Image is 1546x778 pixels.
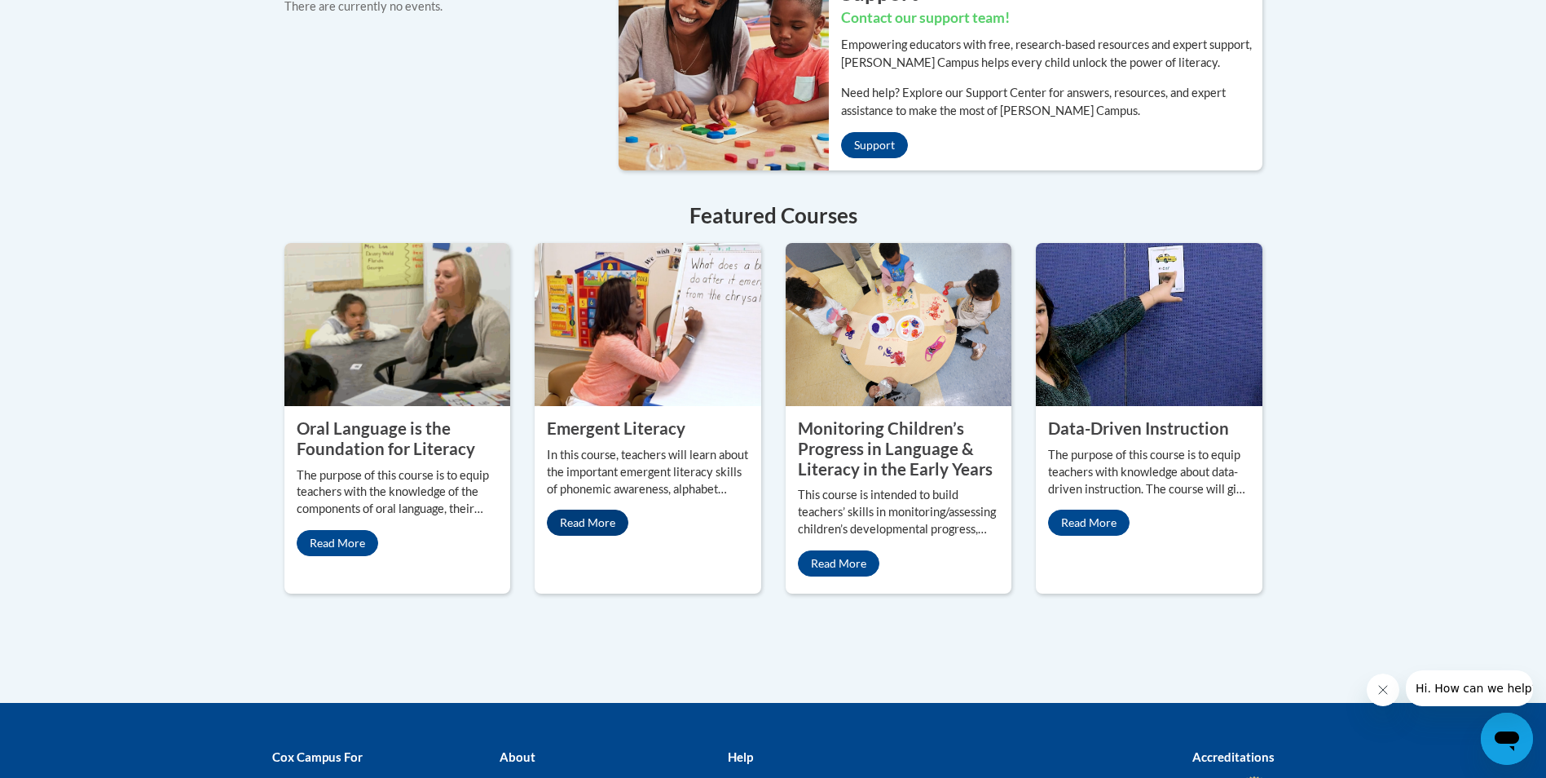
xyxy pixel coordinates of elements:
h4: Featured Courses [284,200,1262,232]
img: Emergent Literacy [535,243,761,406]
h3: Contact our support team! [841,8,1262,29]
img: Data-Driven Instruction [1036,243,1262,406]
property: Emergent Literacy [547,418,685,438]
a: Read More [1048,510,1130,536]
property: Monitoring Children’s Progress in Language & Literacy in the Early Years [798,418,993,478]
b: About [500,749,535,764]
a: Read More [798,550,879,577]
p: This course is intended to build teachers’ skills in monitoring/assessing children’s developmenta... [798,487,1000,538]
p: The purpose of this course is to equip teachers with the knowledge of the components of oral lang... [297,467,499,519]
b: Cox Campus For [272,749,363,764]
iframe: Message from company [1406,670,1533,706]
b: Accreditations [1192,749,1275,764]
b: Help [728,749,753,764]
span: Hi. How can we help? [10,11,132,24]
a: Support [841,132,908,158]
a: Read More [297,530,378,556]
a: Read More [547,510,628,536]
property: Oral Language is the Foundation for Literacy [297,418,475,458]
img: Oral Language is the Foundation for Literacy [284,243,511,406]
p: Need help? Explore our Support Center for answers, resources, and expert assistance to make the m... [841,84,1262,120]
p: Empowering educators with free, research-based resources and expert support, [PERSON_NAME] Campus... [841,36,1262,72]
img: Monitoring Children’s Progress in Language & Literacy in the Early Years [786,243,1012,406]
property: Data-Driven Instruction [1048,418,1229,438]
p: The purpose of this course is to equip teachers with knowledge about data-driven instruction. The... [1048,447,1250,498]
iframe: Close message [1367,674,1399,706]
p: In this course, teachers will learn about the important emergent literacy skills of phonemic awar... [547,447,749,498]
iframe: Button to launch messaging window [1481,713,1533,765]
